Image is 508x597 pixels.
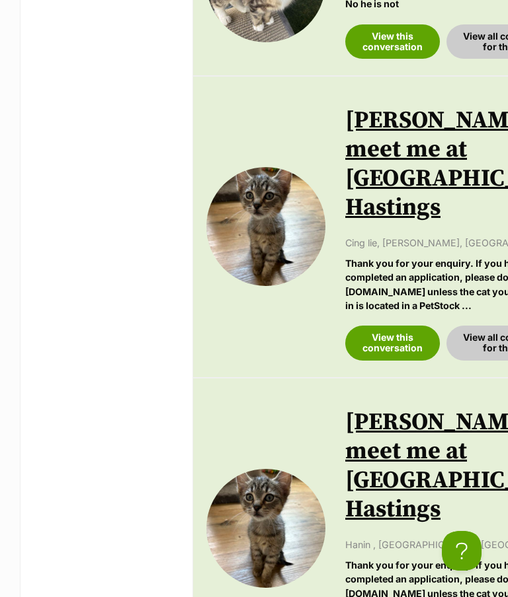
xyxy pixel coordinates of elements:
img: Zach - meet me at Petstock Hastings [206,167,325,286]
iframe: Help Scout Beacon - Open [442,531,482,571]
img: Zach - meet me at Petstock Hastings [206,469,325,588]
a: View this conversation [345,24,440,59]
a: View this conversation [345,326,440,360]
